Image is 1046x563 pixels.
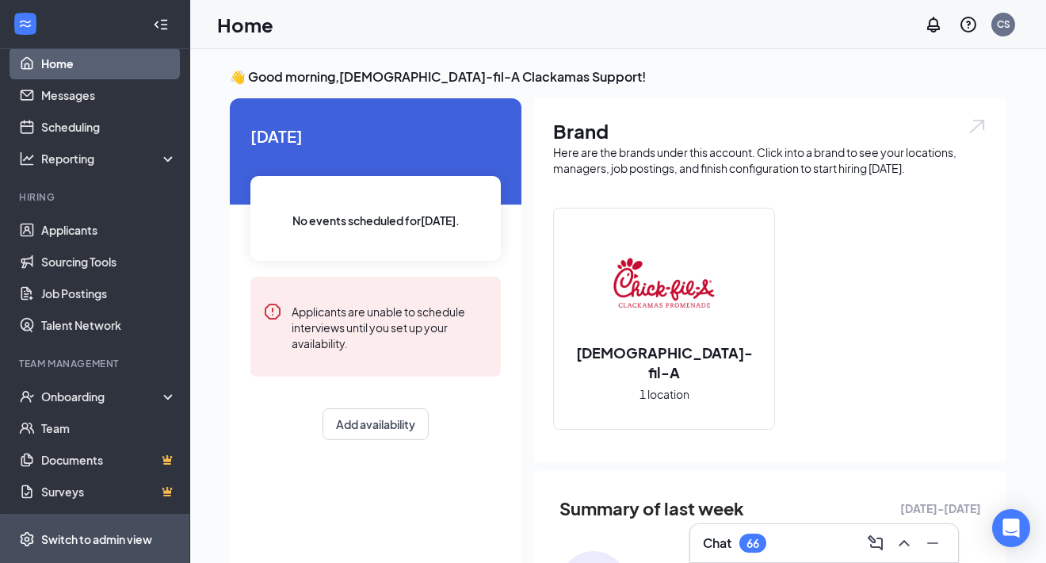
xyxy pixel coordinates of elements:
[323,408,429,440] button: Add availability
[900,500,981,517] span: [DATE] - [DATE]
[41,476,177,507] a: SurveysCrown
[746,537,759,550] div: 66
[153,17,169,33] svg: Collapse
[613,235,715,336] img: Chick-fil-A
[923,534,942,553] svg: Minimize
[19,531,35,547] svg: Settings
[41,214,177,246] a: Applicants
[553,144,987,176] div: Here are the brands under this account. Click into a brand to see your locations, managers, job p...
[639,385,689,403] span: 1 location
[17,16,33,32] svg: WorkstreamLogo
[19,357,174,370] div: Team Management
[863,530,888,556] button: ComposeMessage
[559,495,744,523] span: Summary of last week
[41,309,177,341] a: Talent Network
[891,530,917,556] button: ChevronUp
[41,412,177,444] a: Team
[41,246,177,278] a: Sourcing Tools
[41,389,163,404] div: Onboarding
[19,389,35,404] svg: UserCheck
[263,302,282,321] svg: Error
[924,15,943,34] svg: Notifications
[553,117,987,144] h1: Brand
[292,302,488,351] div: Applicants are unable to schedule interviews until you set up your availability.
[554,343,774,382] h2: [DEMOGRAPHIC_DATA]-fil-A
[19,190,174,204] div: Hiring
[19,151,35,167] svg: Analysis
[292,212,460,229] span: No events scheduled for [DATE] .
[41,444,177,476] a: DocumentsCrown
[250,124,501,148] span: [DATE]
[41,151,178,167] div: Reporting
[41,79,177,111] a: Messages
[41,111,177,143] a: Scheduling
[41,278,177,309] a: Job Postings
[41,531,152,547] div: Switch to admin view
[41,48,177,79] a: Home
[703,534,731,552] h3: Chat
[217,11,273,38] h1: Home
[997,17,1010,31] div: CS
[920,530,945,556] button: Minimize
[992,509,1030,547] div: Open Intercom Messenger
[895,534,914,553] svg: ChevronUp
[967,117,987,136] img: open.6027fd2a22e1237b5b06.svg
[230,68,1006,86] h3: 👋 Good morning, [DEMOGRAPHIC_DATA]-fil-A Clackamas Support !
[866,534,885,553] svg: ComposeMessage
[959,15,978,34] svg: QuestionInfo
